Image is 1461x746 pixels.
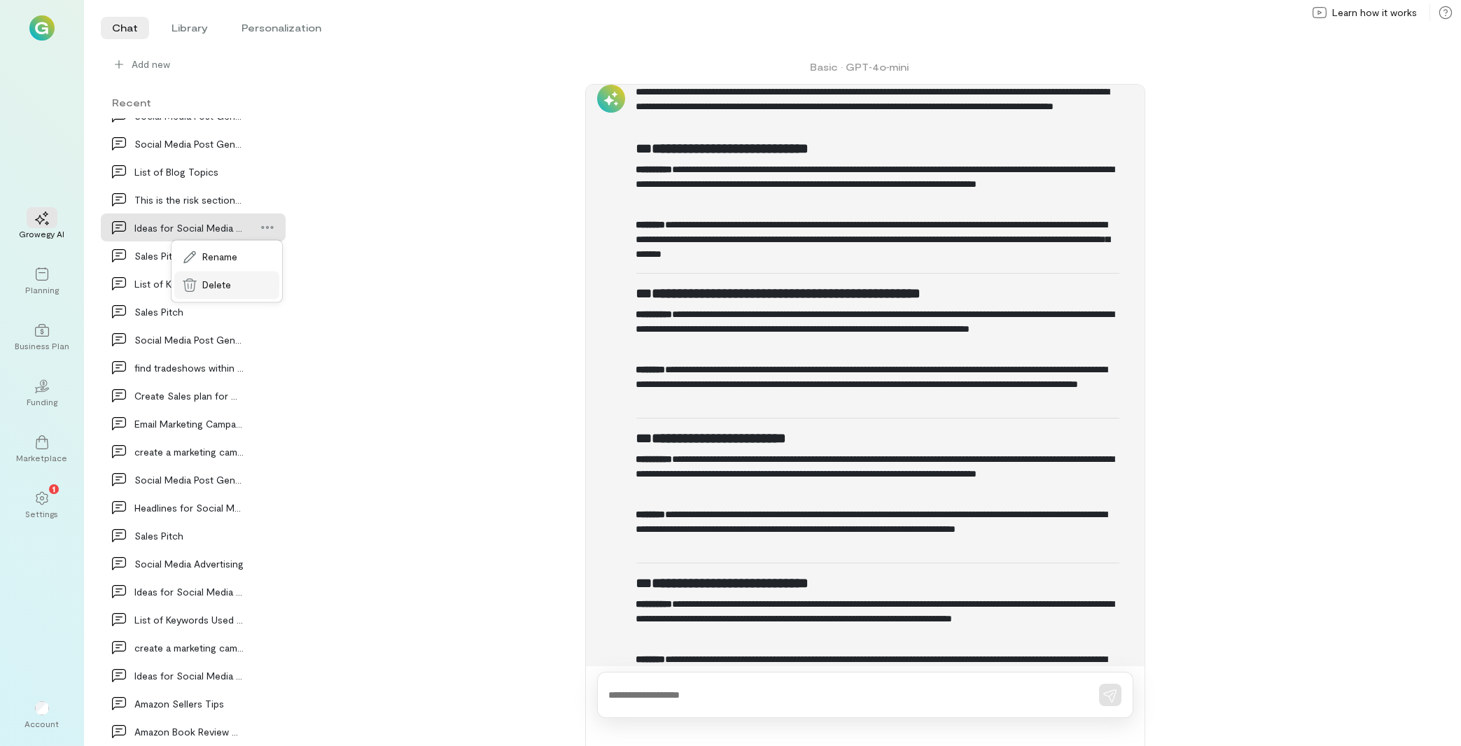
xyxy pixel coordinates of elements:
[15,340,69,351] div: Business Plan
[202,251,271,265] span: Rename
[134,304,244,319] div: Sales Pitch
[25,718,60,729] div: Account
[134,332,244,347] div: Social Media Post Generation
[1332,6,1417,20] span: Learn how it works
[17,452,68,463] div: Marketplace
[134,416,244,431] div: Email Marketing Campaign
[174,244,279,272] a: Rename
[134,248,244,263] div: Sales Pitch
[25,284,59,295] div: Planning
[134,528,244,543] div: Sales Pitch
[134,668,244,683] div: Ideas for Social Media about Company or Product
[134,388,244,403] div: Create Sales plan for my sales team focus on Pres…
[134,472,244,487] div: Social Media Post Generation
[17,368,67,418] a: Funding
[20,228,65,239] div: Growegy AI
[17,256,67,307] a: Planning
[134,220,244,235] div: Ideas for Social Media about Company or Product
[134,640,244,655] div: create a marketing campaign for [PERSON_NAME] (A w…
[134,696,244,711] div: Amazon Sellers Tips
[134,192,244,207] div: This is the risk section of my business plan: G…
[202,279,271,293] span: Delete
[230,17,333,39] li: Personalization
[134,724,244,739] div: Amazon Book Review Strategies
[134,164,244,179] div: List of Blog Topics
[134,276,244,291] div: List of Keywords Used for Product Search
[134,612,244,627] div: List of Keywords Used for Product Search
[134,136,244,151] div: Social Media Post Generation
[53,482,55,495] span: 1
[27,396,57,407] div: Funding
[134,500,244,515] div: Headlines for Social Media Ads
[134,556,244,571] div: Social Media Advertising
[17,424,67,474] a: Marketplace
[134,444,244,459] div: create a marketing campaign with budget $1000 for…
[17,312,67,363] a: Business Plan
[160,17,219,39] li: Library
[134,360,244,375] div: find tradeshows within 50 miles of [GEOGRAPHIC_DATA] for…
[101,17,149,39] li: Chat
[132,57,274,71] span: Add new
[17,200,67,251] a: Growegy AI
[26,508,59,519] div: Settings
[174,272,279,300] a: Delete
[17,690,67,740] div: Account
[17,480,67,530] a: Settings
[101,95,286,110] div: Recent
[134,584,244,599] div: Ideas for Social Media about Company or Product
